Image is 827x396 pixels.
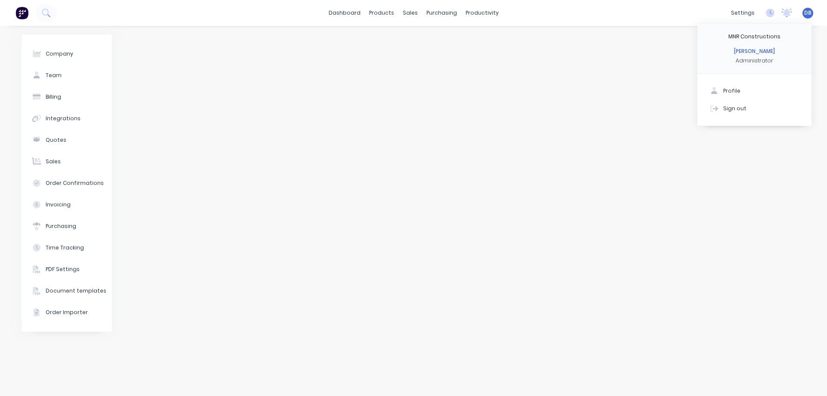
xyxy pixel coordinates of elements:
button: Team [22,65,112,86]
button: Order Importer [22,302,112,323]
div: settings [727,6,759,19]
div: Billing [46,93,61,101]
button: Purchasing [22,215,112,237]
div: PDF Settings [46,265,80,273]
div: Profile [723,87,740,95]
div: [PERSON_NAME] [734,47,775,55]
div: Order Confirmations [46,179,104,187]
img: Factory [16,6,28,19]
div: products [365,6,398,19]
div: Administrator [736,57,773,65]
div: Purchasing [46,222,76,230]
button: Billing [22,86,112,108]
div: sales [398,6,422,19]
button: Integrations [22,108,112,129]
button: Order Confirmations [22,172,112,194]
button: Invoicing [22,194,112,215]
button: Sales [22,151,112,172]
div: Team [46,72,62,79]
button: PDF Settings [22,259,112,280]
button: Sign out [697,100,811,117]
div: Quotes [46,136,66,144]
div: Document templates [46,287,106,295]
button: Profile [697,82,811,100]
div: Time Tracking [46,244,84,252]
div: Sign out [723,104,746,112]
div: Integrations [46,115,81,122]
div: Order Importer [46,309,88,316]
div: purchasing [422,6,461,19]
div: MNR Constructions [728,33,780,41]
button: Time Tracking [22,237,112,259]
span: DB [804,9,811,17]
a: dashboard [324,6,365,19]
div: Company [46,50,73,58]
button: Quotes [22,129,112,151]
div: Sales [46,158,61,165]
button: Company [22,43,112,65]
div: productivity [461,6,503,19]
button: Document templates [22,280,112,302]
div: Invoicing [46,201,71,209]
